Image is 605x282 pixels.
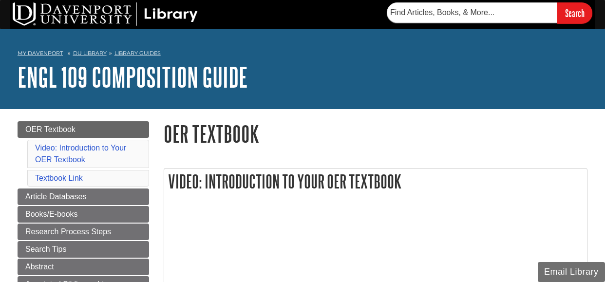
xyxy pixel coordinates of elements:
[18,241,149,258] a: Search Tips
[387,2,592,23] form: Searches DU Library's articles, books, and more
[18,259,149,275] a: Abstract
[557,2,592,23] input: Search
[18,121,149,138] a: OER Textbook
[114,50,161,56] a: Library Guides
[18,224,149,240] a: Research Process Steps
[18,206,149,223] a: Books/E-books
[387,2,557,23] input: Find Articles, Books, & More...
[18,188,149,205] a: Article Databases
[538,262,605,282] button: Email Library
[25,245,66,253] span: Search Tips
[35,144,126,164] a: Video: Introduction to Your OER Textbook
[25,227,111,236] span: Research Process Steps
[35,174,83,182] a: Textbook Link
[13,2,198,26] img: DU Library
[25,210,78,218] span: Books/E-books
[73,50,107,56] a: DU Library
[164,169,587,194] h2: Video: Introduction to Your OER Textbook
[25,125,76,133] span: OER Textbook
[18,62,248,92] a: ENGL 109 Composition Guide
[164,121,587,146] h1: OER Textbook
[18,49,63,57] a: My Davenport
[18,47,587,62] nav: breadcrumb
[25,192,86,201] span: Article Databases
[25,263,54,271] span: Abstract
